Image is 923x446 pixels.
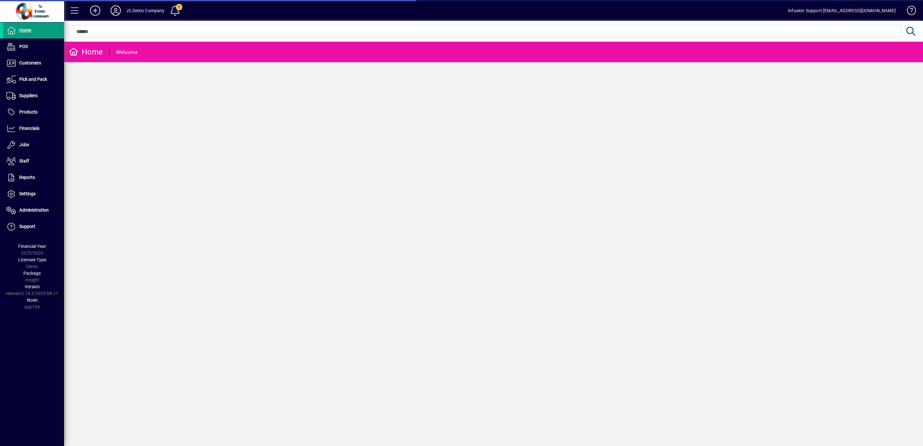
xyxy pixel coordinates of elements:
[3,39,64,55] a: POS
[23,271,41,276] span: Package
[19,44,28,49] span: POS
[3,72,64,88] a: Pick and Pack
[85,5,105,16] button: Add
[19,60,41,65] span: Customers
[3,202,64,218] a: Administration
[788,5,896,16] div: Infusion Support [EMAIL_ADDRESS][DOMAIN_NAME]
[3,88,64,104] a: Suppliers
[18,257,46,262] span: Licensee Type
[3,137,64,153] a: Jobs
[3,219,64,235] a: Support
[126,5,165,16] div: JS Demo Company
[27,298,37,303] span: Node
[19,93,37,98] span: Suppliers
[19,175,35,180] span: Reports
[116,47,137,57] div: Welcome
[902,1,915,22] a: Knowledge Base
[3,153,64,169] a: Staff
[3,170,64,186] a: Reports
[3,121,64,137] a: Financials
[19,191,36,196] span: Settings
[25,284,40,289] span: Version
[3,55,64,71] a: Customers
[19,77,47,82] span: Pick and Pack
[69,47,103,57] div: Home
[19,28,31,33] span: Home
[105,5,126,16] button: Profile
[3,186,64,202] a: Settings
[19,207,49,213] span: Administration
[19,142,29,147] span: Jobs
[19,109,37,114] span: Products
[19,158,29,164] span: Staff
[18,244,46,249] span: Financial Year
[19,224,35,229] span: Support
[19,126,39,131] span: Financials
[3,104,64,120] a: Products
